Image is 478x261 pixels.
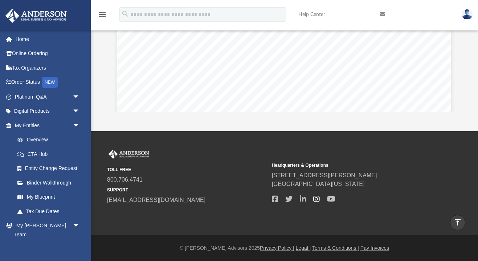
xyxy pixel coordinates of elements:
span: PM Date [354,100,371,105]
a: Terms & Conditions | [312,245,359,251]
span: arrow_drop_down [73,90,87,104]
i: search [121,10,129,18]
a: Entity Change Request [10,161,91,176]
small: TOLL FREE [107,166,267,173]
a: My Blueprint [10,190,87,204]
a: Binder Walkthrough [10,175,91,190]
img: Anderson Advisors Platinum Portal [107,149,151,159]
a: menu [98,14,107,19]
i: menu [98,10,107,19]
a: Platinum Q&Aarrow_drop_down [5,90,91,104]
a: Order StatusNEW [5,75,91,90]
a: Online Ordering [5,46,91,61]
small: Headquarters & Operations [272,162,432,169]
a: Home [5,32,91,46]
i: vertical_align_top [453,218,462,227]
div: NEW [42,77,58,88]
img: Anderson Advisors Platinum Portal [3,9,69,23]
a: vertical_align_top [450,215,465,230]
span: [US_STATE] Comptroller Official Use Only [248,81,336,85]
a: Pay Invoices [360,245,389,251]
a: [GEOGRAPHIC_DATA][US_STATE] [272,181,365,187]
span: arrow_drop_down [73,219,87,233]
a: [EMAIL_ADDRESS][DOMAIN_NAME] [107,197,205,203]
a: My [PERSON_NAME] Teamarrow_drop_down [5,219,87,242]
div: © [PERSON_NAME] Advisors 2025 [91,244,478,252]
a: Digital Productsarrow_drop_down [5,104,91,119]
span: arrow_drop_down [73,118,87,133]
a: CTA Hub [10,147,91,161]
a: Privacy Policy | [260,245,294,251]
a: My Entitiesarrow_drop_down [5,118,91,133]
a: Tax Organizers [5,61,91,75]
a: Legal | [296,245,311,251]
a: Tax Due Dates [10,204,91,219]
img: User Pic [462,9,473,20]
small: SUPPORT [107,187,267,193]
a: 800.706.4741 [107,177,143,183]
a: [STREET_ADDRESS][PERSON_NAME] [272,172,377,178]
span: VE/DE [354,94,367,98]
a: Overview [10,133,91,147]
span: arrow_drop_down [73,104,87,119]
